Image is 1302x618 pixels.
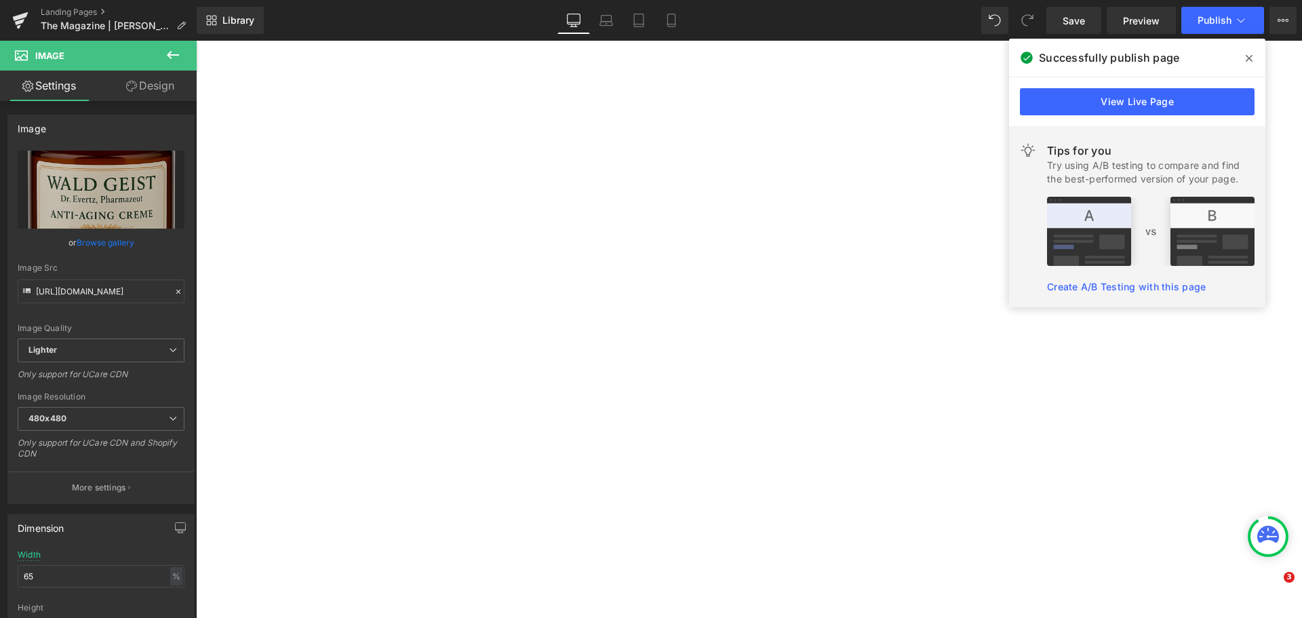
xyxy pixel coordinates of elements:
span: Image [35,50,64,61]
div: Only support for UCare CDN [18,369,184,389]
div: Image [18,115,46,134]
span: Preview [1123,14,1160,28]
button: Publish [1181,7,1264,34]
div: Dimension [18,515,64,534]
iframe: Intercom live chat [1256,572,1288,604]
div: Tips for you [1047,142,1255,159]
img: light.svg [1020,142,1036,159]
a: Mobile [655,7,688,34]
a: Browse gallery [77,231,134,254]
button: More settings [8,471,194,503]
a: Create A/B Testing with this page [1047,281,1206,292]
span: Successfully publish page [1039,50,1179,66]
a: Tablet [623,7,655,34]
div: Only support for UCare CDN and Shopify CDN [18,438,184,468]
span: Publish [1198,15,1231,26]
a: View Live Page [1020,88,1255,115]
a: Preview [1107,7,1176,34]
div: or [18,235,184,250]
input: Link [18,279,184,303]
b: 480x480 [28,413,66,423]
div: Height [18,603,184,613]
div: Image Src [18,263,184,273]
a: Desktop [557,7,590,34]
b: Lighter [28,345,57,355]
div: Image Resolution [18,392,184,402]
div: Width [18,550,41,560]
span: Save [1063,14,1085,28]
span: The Magazine | [PERSON_NAME] [41,20,171,31]
p: More settings [72,482,126,494]
div: Try using A/B testing to compare and find the best-performed version of your page. [1047,159,1255,186]
a: Design [101,71,199,101]
a: Laptop [590,7,623,34]
button: Undo [981,7,1008,34]
button: More [1269,7,1297,34]
button: Redo [1014,7,1041,34]
div: % [170,567,182,585]
a: New Library [197,7,264,34]
img: tip.png [1047,197,1255,266]
input: auto [18,565,184,587]
span: 3 [1284,572,1295,583]
a: Landing Pages [41,7,197,18]
div: Image Quality [18,324,184,333]
span: Library [222,14,254,26]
